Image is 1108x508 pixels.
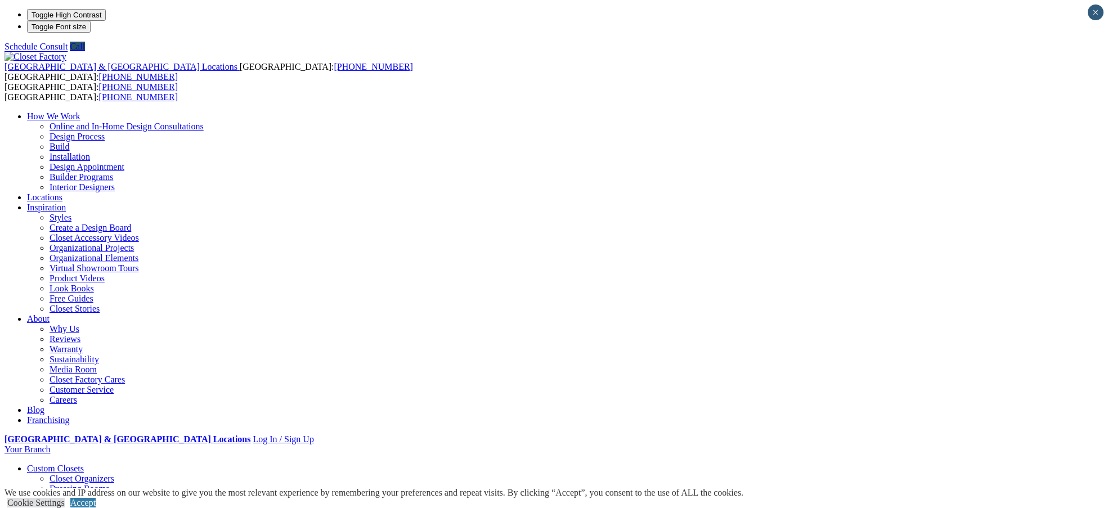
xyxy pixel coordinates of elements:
[50,344,83,354] a: Warranty
[50,304,100,313] a: Closet Stories
[334,62,412,71] a: [PHONE_NUMBER]
[50,233,139,242] a: Closet Accessory Videos
[50,324,79,334] a: Why Us
[50,142,70,151] a: Build
[99,92,178,102] a: [PHONE_NUMBER]
[50,162,124,172] a: Design Appointment
[5,62,413,82] span: [GEOGRAPHIC_DATA]: [GEOGRAPHIC_DATA]:
[27,314,50,323] a: About
[50,375,125,384] a: Closet Factory Cares
[27,405,44,415] a: Blog
[5,52,66,62] img: Closet Factory
[5,62,237,71] span: [GEOGRAPHIC_DATA] & [GEOGRAPHIC_DATA] Locations
[27,415,70,425] a: Franchising
[50,395,77,404] a: Careers
[50,132,105,141] a: Design Process
[50,365,97,374] a: Media Room
[5,434,250,444] a: [GEOGRAPHIC_DATA] & [GEOGRAPHIC_DATA] Locations
[5,62,240,71] a: [GEOGRAPHIC_DATA] & [GEOGRAPHIC_DATA] Locations
[5,444,50,454] a: Your Branch
[5,42,68,51] a: Schedule Consult
[5,82,178,102] span: [GEOGRAPHIC_DATA]: [GEOGRAPHIC_DATA]:
[7,498,65,507] a: Cookie Settings
[50,484,109,493] a: Dressing Rooms
[70,42,85,51] a: Call
[70,498,96,507] a: Accept
[50,474,114,483] a: Closet Organizers
[50,122,204,131] a: Online and In-Home Design Consultations
[1088,5,1103,20] button: Close
[27,21,91,33] button: Toggle Font size
[50,284,94,293] a: Look Books
[50,354,99,364] a: Sustainability
[32,23,86,31] span: Toggle Font size
[50,223,131,232] a: Create a Design Board
[50,263,139,273] a: Virtual Showroom Tours
[50,182,115,192] a: Interior Designers
[32,11,101,19] span: Toggle High Contrast
[27,203,66,212] a: Inspiration
[50,294,93,303] a: Free Guides
[50,172,113,182] a: Builder Programs
[27,464,84,473] a: Custom Closets
[5,488,743,498] div: We use cookies and IP address on our website to give you the most relevant experience by remember...
[27,111,80,121] a: How We Work
[27,9,106,21] button: Toggle High Contrast
[50,253,138,263] a: Organizational Elements
[50,334,80,344] a: Reviews
[50,213,71,222] a: Styles
[50,273,105,283] a: Product Videos
[50,385,114,394] a: Customer Service
[99,82,178,92] a: [PHONE_NUMBER]
[253,434,313,444] a: Log In / Sign Up
[50,243,134,253] a: Organizational Projects
[50,152,90,161] a: Installation
[99,72,178,82] a: [PHONE_NUMBER]
[27,192,62,202] a: Locations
